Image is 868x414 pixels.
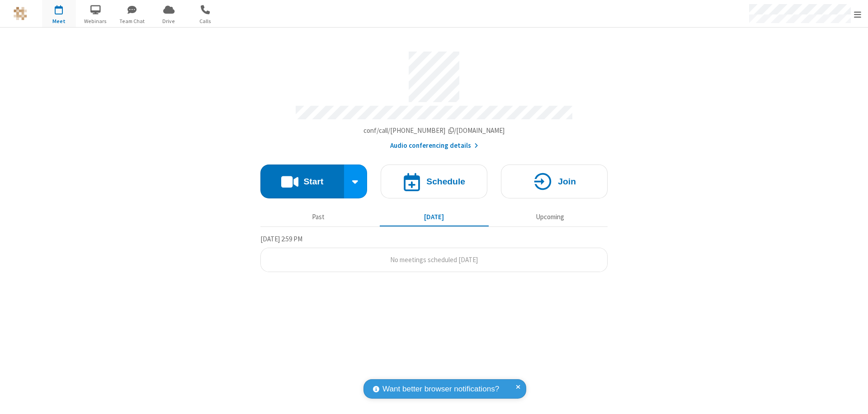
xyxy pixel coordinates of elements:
[260,235,302,243] span: [DATE] 2:59 PM
[14,7,27,20] img: QA Selenium DO NOT DELETE OR CHANGE
[501,165,608,198] button: Join
[42,17,76,25] span: Meet
[558,177,576,186] h4: Join
[264,208,373,226] button: Past
[381,165,487,198] button: Schedule
[260,45,608,151] section: Account details
[260,234,608,273] section: Today's Meetings
[363,126,505,135] span: Copy my meeting room link
[495,208,604,226] button: Upcoming
[363,126,505,136] button: Copy my meeting room linkCopy my meeting room link
[390,141,478,151] button: Audio conferencing details
[390,255,478,264] span: No meetings scheduled [DATE]
[344,165,368,198] div: Start conference options
[845,390,861,408] iframe: Chat
[260,165,344,198] button: Start
[189,17,222,25] span: Calls
[79,17,113,25] span: Webinars
[303,177,323,186] h4: Start
[115,17,149,25] span: Team Chat
[380,208,489,226] button: [DATE]
[382,383,499,395] span: Want better browser notifications?
[426,177,465,186] h4: Schedule
[152,17,186,25] span: Drive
